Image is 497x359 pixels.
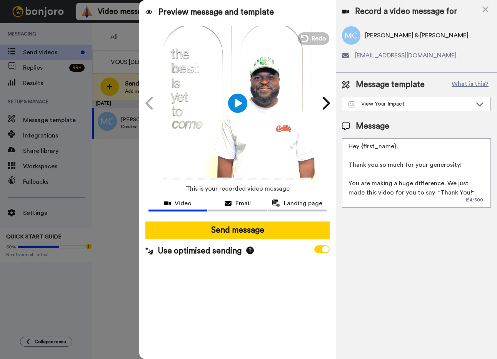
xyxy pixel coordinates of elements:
span: Message template [356,79,425,91]
span: This is your recorded video message [186,180,290,197]
span: 0:00 [166,162,180,171]
textarea: Hey {first_name}, Thank you so much for your generosity! You are making a huge difference. We jus... [342,138,491,208]
button: Send message [145,221,330,239]
button: What is this? [449,79,491,91]
span: Landing page [284,199,322,208]
span: 0:20 [185,162,199,171]
span: [EMAIL_ADDRESS][DOMAIN_NAME] [355,51,457,60]
img: Message-temps.svg [349,101,355,107]
span: Email [235,199,251,208]
span: / [181,162,184,171]
span: Video [175,199,192,208]
span: Message [356,121,389,132]
span: Use optimised sending [158,245,242,257]
div: View Your Impact [349,100,472,108]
